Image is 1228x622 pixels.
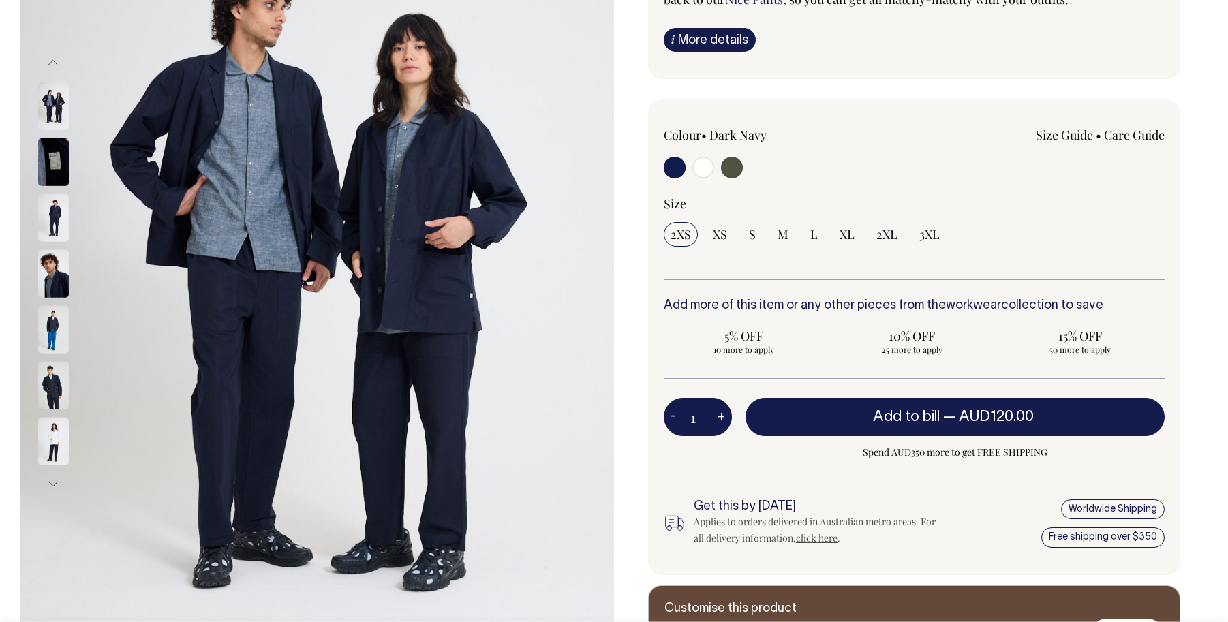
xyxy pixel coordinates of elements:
[43,48,63,78] button: Previous
[839,328,985,344] span: 10% OFF
[38,249,69,297] img: dark-navy
[840,226,855,243] span: XL
[796,531,838,544] a: click here
[664,222,698,247] input: 2XS
[664,324,824,359] input: 5% OFF 10 more to apply
[943,410,1037,424] span: —
[43,469,63,499] button: Next
[1007,344,1154,355] span: 50 more to apply
[701,127,707,143] span: •
[706,222,734,247] input: XS
[671,344,817,355] span: 10 more to apply
[778,226,788,243] span: M
[664,602,882,616] h6: Customise this product
[803,222,825,247] input: L
[664,127,864,143] div: Colour
[839,344,985,355] span: 25 more to apply
[919,226,940,243] span: 3XL
[870,222,904,247] input: 2XL
[671,32,675,46] span: i
[746,444,1165,461] span: Spend AUD350 more to get FREE SHIPPING
[1036,127,1093,143] a: Size Guide
[1104,127,1165,143] a: Care Guide
[746,398,1165,436] button: Add to bill —AUD120.00
[912,222,947,247] input: 3XL
[664,196,1165,212] div: Size
[1000,324,1161,359] input: 15% OFF 50 more to apply
[959,410,1034,424] span: AUD120.00
[771,222,795,247] input: M
[713,226,727,243] span: XS
[873,410,940,424] span: Add to bill
[38,305,69,353] img: dark-navy
[671,226,691,243] span: 2XS
[664,403,683,431] button: -
[694,500,937,514] h6: Get this by [DATE]
[38,361,69,409] img: dark-navy
[38,82,69,129] img: dark-navy
[664,28,756,52] a: iMore details
[38,417,69,465] img: off-white
[1007,328,1154,344] span: 15% OFF
[946,300,1001,311] a: workwear
[38,193,69,241] img: dark-navy
[749,226,756,243] span: S
[671,328,817,344] span: 5% OFF
[742,222,763,247] input: S
[664,299,1165,313] h6: Add more of this item or any other pieces from the collection to save
[810,226,818,243] span: L
[1096,127,1101,143] span: •
[832,324,992,359] input: 10% OFF 25 more to apply
[711,403,732,431] button: +
[694,514,937,546] div: Applies to orders delivered in Australian metro areas. For all delivery information, .
[709,127,767,143] label: Dark Navy
[833,222,861,247] input: XL
[876,226,897,243] span: 2XL
[38,138,69,185] img: dark-navy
